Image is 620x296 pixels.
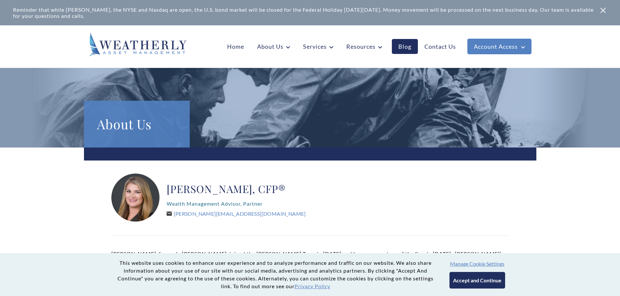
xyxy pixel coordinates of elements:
[13,6,599,19] div: Reminder that while [PERSON_NAME], the NYSE and Nasdaq are open, the U.S. bond market will be clo...
[167,199,306,209] p: Wealth Management Advisor, Partner
[97,114,177,135] h1: About Us
[450,261,504,267] button: Manage Cookie Settings
[221,39,251,54] a: Home
[295,283,330,289] a: Privacy Policy
[89,32,186,57] img: Weatherly
[392,39,418,54] a: Blog
[467,39,531,54] a: Account Access
[115,259,436,290] p: This website uses cookies to enhance user experience and to analyze performance and traffic on ou...
[340,39,389,54] a: Resources
[167,182,306,195] h2: [PERSON_NAME], CFP®
[449,272,505,289] button: Accept and Continue
[251,39,296,54] a: About Us
[296,39,340,54] a: Services
[167,211,306,217] a: [PERSON_NAME][EMAIL_ADDRESS][DOMAIN_NAME]
[418,39,462,54] a: Contact Us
